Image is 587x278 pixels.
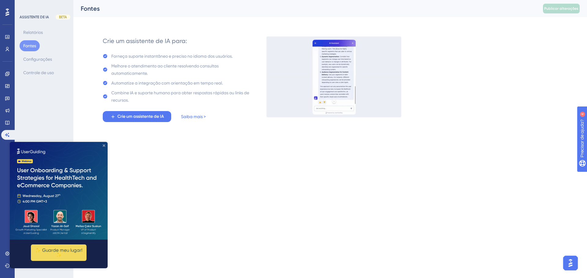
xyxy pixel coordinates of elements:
[21,103,77,119] button: ✨ Guarde meu lugar!✨
[111,63,219,76] font: Melhore o atendimento ao cliente resolvendo consultas automaticamente.
[181,114,206,119] font: Saiba mais >
[23,30,43,35] font: Relatórios
[543,4,580,13] button: Publicar alterações
[23,57,52,62] font: Configurações
[25,106,72,116] font: ✨ Guarde meu lugar!✨
[266,36,401,117] img: 536038c8a6906fa413afa21d633a6c1c.gif
[103,37,187,45] font: Crie um assistente de IA para:
[181,113,206,120] a: Saiba mais >
[111,90,249,103] font: Combine IA e suporte humano para obter respostas rápidas ou links de recursos.
[23,43,36,48] font: Fontes
[81,5,100,12] font: Fontes
[59,15,67,19] font: BETA
[561,254,580,272] iframe: Iniciador do Assistente de IA do UserGuiding
[57,3,59,8] div: 4
[20,27,46,38] button: Relatórios
[20,67,57,78] button: Controle de uso
[111,81,223,85] font: Automatize a integração com orientação em tempo real.
[544,6,578,11] font: Publicar alterações
[103,111,171,122] button: Crie um assistente de IA
[23,70,54,75] font: Controle de uso
[14,3,53,7] font: Precisar de ajuda?
[20,40,40,51] button: Fontes
[20,15,49,19] font: ASSISTENTE DE IA
[20,54,56,65] button: Configurações
[117,114,164,119] font: Crie um assistente de IA
[93,2,95,5] div: Fechar visualização
[111,54,233,59] font: Forneça suporte instantâneo e preciso no idioma dos usuários.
